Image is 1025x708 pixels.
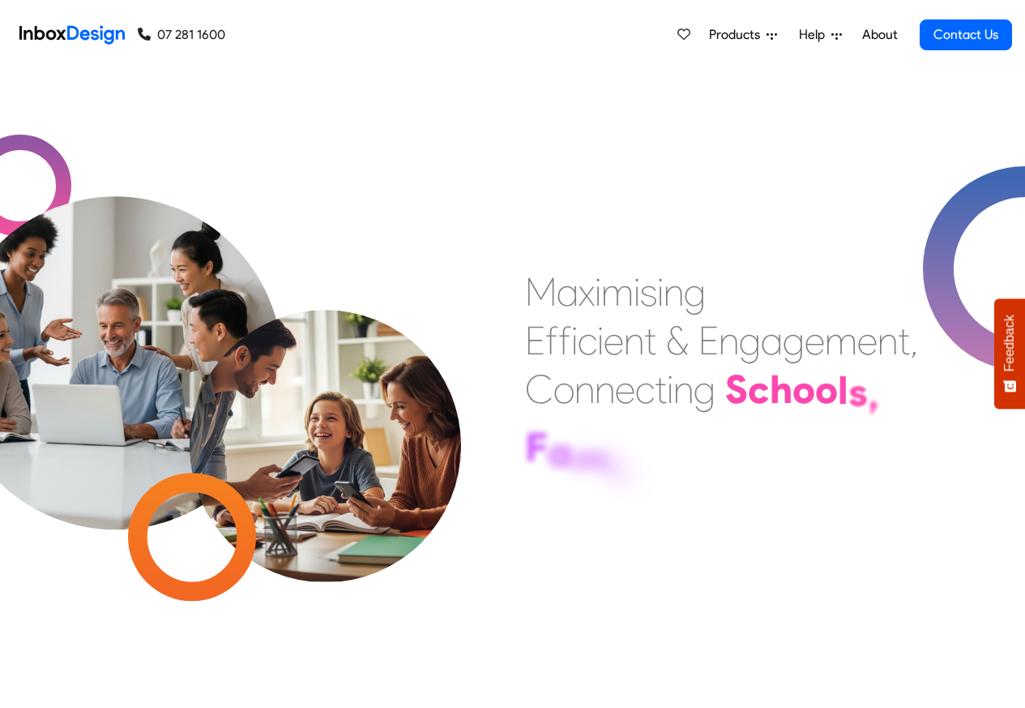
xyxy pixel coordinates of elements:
div: i [595,268,601,316]
div: n [719,316,739,365]
div: c [748,365,770,414]
div: e [604,316,624,365]
div: g [783,316,805,365]
div: M [525,268,557,316]
a: Contact Us [920,19,1012,50]
div: h [770,365,792,414]
a: Products [703,19,784,51]
div: t [898,316,910,365]
div: f [558,316,571,365]
div: o [553,365,574,414]
div: n [624,316,644,365]
img: parents_with_child.png [156,242,495,582]
div: S [725,365,748,414]
span: Products [709,25,767,45]
div: c [635,365,655,414]
a: Help [792,19,848,51]
div: i [571,316,578,365]
div: E [525,316,545,365]
span: Help [799,25,831,45]
button: Feedback - Show survey [994,298,1025,409]
div: , [868,371,879,419]
div: f [545,316,558,365]
a: About [857,19,902,51]
div: a [548,427,571,476]
div: e [805,316,825,365]
div: s [848,367,868,416]
div: n [878,316,898,365]
div: E [698,316,719,365]
div: Maximising Efficient & Engagement, Connecting Schools, Families, and Students. [525,268,918,511]
div: s [640,268,657,316]
div: e [615,365,635,414]
div: C [525,365,553,414]
div: a [557,268,579,316]
div: , [910,316,918,365]
div: g [684,268,706,316]
div: n [673,365,694,414]
div: F [525,423,548,471]
div: a [761,316,783,365]
div: g [694,365,715,414]
div: l [617,448,627,496]
div: e [857,316,878,365]
div: & [666,316,689,365]
div: g [739,316,761,365]
div: i [657,268,664,316]
div: m [825,316,857,365]
div: x [579,268,595,316]
div: i [667,365,673,414]
div: o [792,365,815,414]
div: t [644,316,656,365]
div: o [815,365,838,414]
div: t [655,365,667,414]
div: i [627,457,638,505]
div: i [597,316,604,365]
div: c [578,316,597,365]
div: n [664,268,684,316]
div: i [606,440,617,489]
div: n [595,365,615,414]
span: Feedback [1002,315,1017,371]
div: i [634,268,640,316]
div: m [601,268,634,316]
a: 07 281 1600 [138,25,225,45]
div: m [571,433,606,482]
div: l [838,366,848,414]
div: n [574,365,595,414]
